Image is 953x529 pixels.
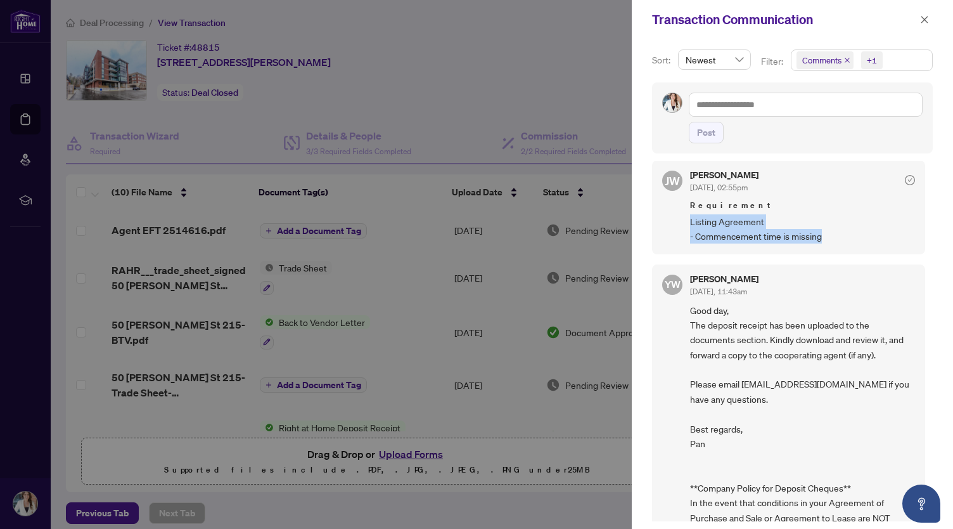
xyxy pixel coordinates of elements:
[652,10,916,29] div: Transaction Communication
[689,122,724,143] button: Post
[844,57,850,63] span: close
[690,275,758,284] h5: [PERSON_NAME]
[761,55,785,69] p: Filter:
[690,171,758,180] h5: [PERSON_NAME]
[796,51,854,69] span: Comments
[802,54,841,67] span: Comments
[690,183,748,192] span: [DATE], 02:55pm
[905,175,915,185] span: check-circle
[652,53,673,67] p: Sort:
[690,287,747,296] span: [DATE], 11:43am
[664,277,681,292] span: YW
[902,485,940,523] button: Open asap
[920,15,929,24] span: close
[867,54,877,67] div: +1
[665,172,680,190] span: JW
[690,214,915,244] span: Listing Agreement - Commencement time is missing
[690,199,915,212] span: Requirement
[663,93,682,112] img: Profile Icon
[686,50,743,69] span: Newest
